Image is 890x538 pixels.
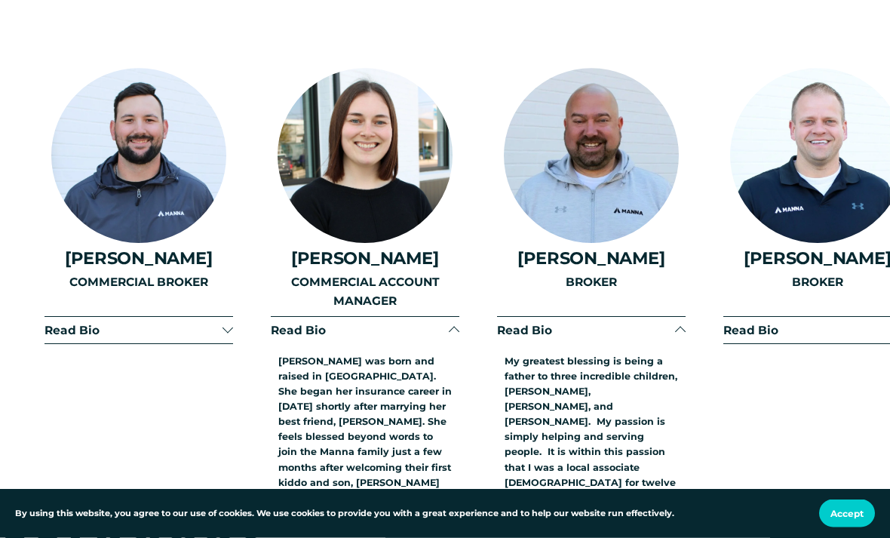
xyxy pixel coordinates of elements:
p: COMMERCIAL BROKER [44,274,233,293]
button: Read Bio [44,318,233,344]
button: Read Bio [497,318,686,344]
p: COMMERCIAL ACCOUNT MANAGER [271,274,459,311]
h4: [PERSON_NAME] [497,249,686,269]
h4: [PERSON_NAME] [44,249,233,269]
span: Read Bio [271,324,449,338]
p: By using this website, you agree to our use of cookies. We use cookies to provide you with a grea... [15,507,674,521]
span: Read Bio [44,324,222,338]
span: Accept [830,508,864,519]
span: Read Bio [497,324,675,338]
button: Read Bio [271,318,459,344]
button: Accept [819,500,875,527]
p: BROKER [497,274,686,293]
h4: [PERSON_NAME] [271,249,459,269]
